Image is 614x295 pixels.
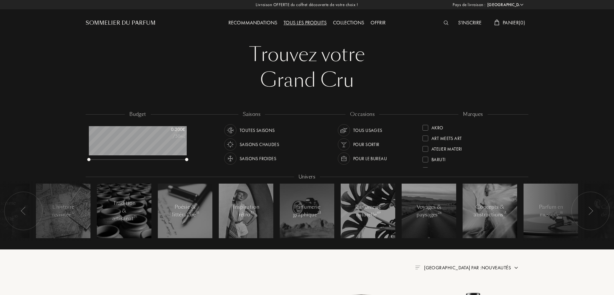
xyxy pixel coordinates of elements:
[86,19,156,27] a: Sommelier du Parfum
[330,19,367,26] a: Collections
[588,207,593,215] img: arr_left.svg
[377,211,380,215] span: 49
[431,165,463,173] div: Binet-Papillon
[294,173,320,181] div: Univers
[367,19,389,27] div: Offrir
[453,2,486,8] span: Pays de livraison :
[226,154,235,163] img: usage_season_cold_white.svg
[226,126,235,135] img: usage_season_average_white.svg
[494,20,499,25] img: cart_white.svg
[473,203,506,219] div: Concepts & abstractions
[225,19,280,26] a: Recommandations
[153,126,185,133] div: 0 - 200 €
[367,19,389,26] a: Offrir
[339,140,348,149] img: usage_occasion_party_white.svg
[415,265,420,269] img: filter_by.png
[90,67,524,93] div: Grand Cru
[251,211,254,215] span: 37
[238,111,265,118] div: saisons
[153,133,185,140] div: /50mL
[196,211,199,215] span: 15
[111,199,138,222] div: Tradition & artisanat
[415,203,443,219] div: Voyages & paysages
[225,19,280,27] div: Recommandations
[353,138,379,151] div: Pour sortir
[345,111,379,118] div: occasions
[280,19,330,26] a: Tous les produits
[458,111,487,118] div: marques
[21,207,26,215] img: arr_left.svg
[125,111,151,118] div: budget
[444,21,448,25] img: search_icn_white.svg
[503,211,507,215] span: 13
[172,203,199,219] div: Poésie & littérature
[240,138,279,151] div: Saisons chaudes
[503,19,525,26] span: Panier ( 0 )
[514,265,519,270] img: arrow.png
[431,133,462,142] div: Art Meets Art
[280,19,330,27] div: Tous les produits
[330,19,367,27] div: Collections
[233,203,260,219] div: Inspiration rétro
[240,152,276,165] div: Saisons froides
[293,203,321,219] div: Parfumerie graphique
[226,140,235,149] img: usage_season_hot_white.svg
[431,143,462,152] div: Atelier Materi
[424,265,511,271] span: [GEOGRAPHIC_DATA] par : Nouveautés
[240,124,275,136] div: Toutes saisons
[134,214,137,219] span: 71
[354,203,382,219] div: Parfumerie naturelle
[339,126,348,135] img: usage_occasion_all_white.svg
[431,122,443,131] div: Akro
[431,154,446,163] div: Baruti
[353,152,387,165] div: Pour le bureau
[90,42,524,67] div: Trouvez votre
[353,124,382,136] div: Tous usages
[455,19,485,27] div: S'inscrire
[438,211,442,215] span: 24
[455,19,485,26] a: S'inscrire
[317,211,321,215] span: 23
[339,154,348,163] img: usage_occasion_work_white.svg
